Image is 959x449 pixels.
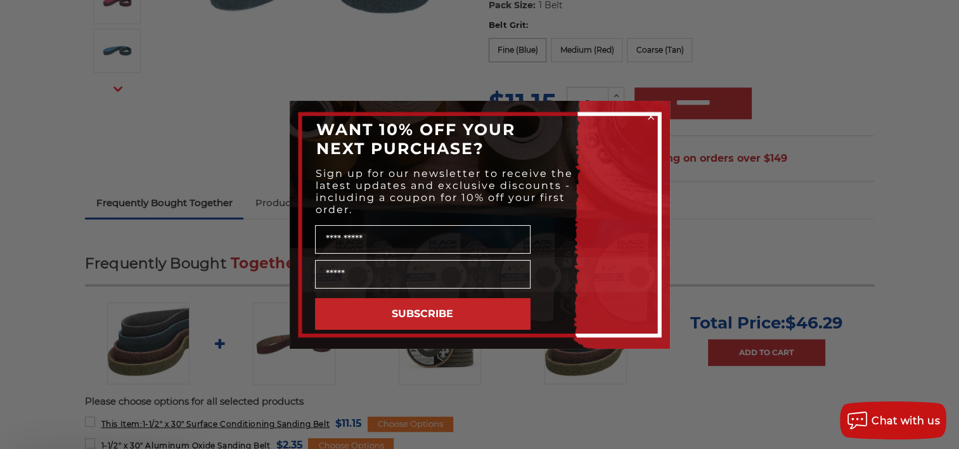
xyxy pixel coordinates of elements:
[316,167,573,216] span: Sign up for our newsletter to receive the latest updates and exclusive discounts - including a co...
[315,298,531,330] button: SUBSCRIBE
[316,120,515,158] span: WANT 10% OFF YOUR NEXT PURCHASE?
[872,415,940,427] span: Chat with us
[315,260,531,289] input: Email
[645,110,657,123] button: Close dialog
[840,401,946,439] button: Chat with us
